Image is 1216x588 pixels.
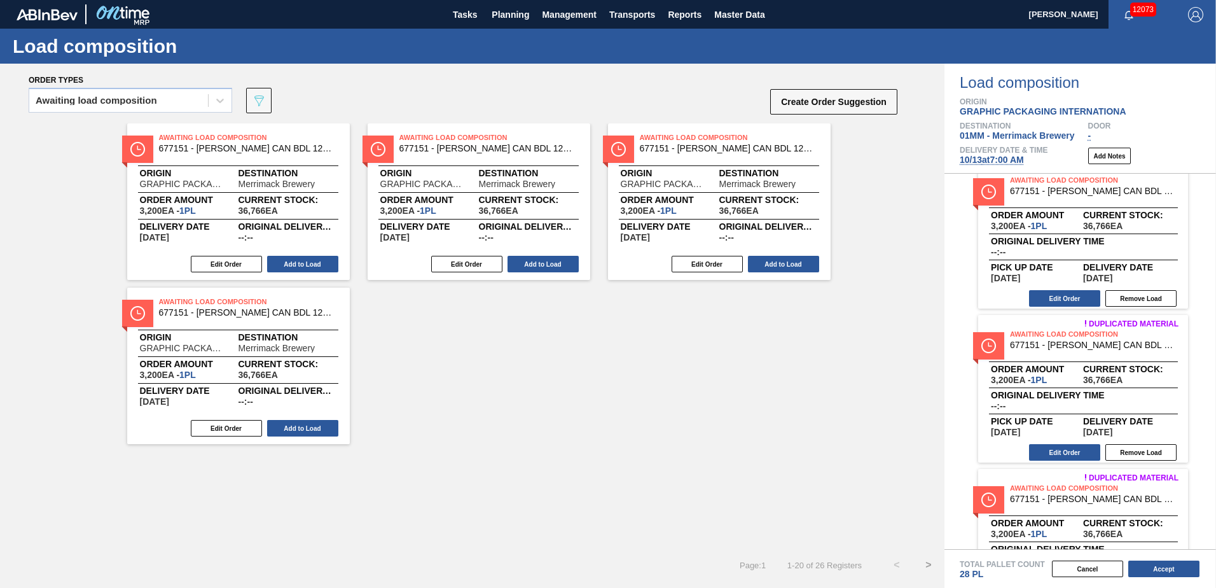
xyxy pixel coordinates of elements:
[140,333,238,341] span: Origin
[991,237,1175,245] span: Original delivery time
[719,196,818,204] span: Current Stock:
[740,561,766,570] span: Page : 1
[140,397,169,406] span: 10/20/2025
[668,7,701,22] span: Reports
[960,75,1216,90] span: Load composition
[672,256,743,272] button: Edit Order
[1109,6,1149,24] button: Notifications
[542,7,597,22] span: Management
[159,131,337,144] span: Awaiting Load Composition
[960,146,1047,154] span: Delivery Date & Time
[140,370,196,379] span: 3,200EA-1PL
[944,155,1216,309] span: Duplicated materialstatusAwaiting Load Composition677151 - [PERSON_NAME] CAN BDL 12OZ 2025 TWNSTK...
[399,131,577,144] span: Awaiting Load Composition
[621,206,677,215] span: 3,200EA-1PL
[479,206,518,215] span: ,36,766,EA,
[981,339,996,353] img: status
[159,295,337,308] span: Awaiting Load Composition
[785,561,862,570] span: 1 - 20 of 26 Registers
[1083,529,1123,538] span: ,36,766,EA
[991,529,1047,538] span: 3,200EA-1PL
[267,256,338,272] button: Add to Load
[238,360,337,368] span: Current Stock:
[238,169,337,177] span: Destination
[127,288,350,444] span: statusAwaiting Load Composition677151 - [PERSON_NAME] CAN BDL 12OZ 2025 TWNSTK 30/12 CANOriginGRA...
[1130,3,1156,17] span: 12073
[1010,494,1178,504] span: 677151 - CARR CAN BDL 12OZ 2025 TWNSTK 30/12 CAN
[991,263,1083,271] span: Pick up Date
[130,306,145,321] img: status
[621,233,650,242] span: 10/20/2025
[640,131,818,144] span: Awaiting Load Composition
[380,223,479,230] span: Delivery Date
[380,206,436,215] span: 3,200EA-1PL
[1083,519,1175,527] span: Current Stock:
[238,344,315,353] span: Merrimack Brewery
[267,420,338,437] button: Add to Load
[368,123,590,280] span: statusAwaiting Load Composition677151 - [PERSON_NAME] CAN BDL 12OZ 2025 TWNSTK 30/12 CANOriginGRA...
[1010,328,1188,340] span: Awaiting Load Composition
[140,196,238,204] span: Order amount
[140,233,169,242] span: 10/20/2025
[238,196,337,204] span: Current Stock:
[1128,561,1199,577] button: Accept
[1083,221,1123,230] span: ,36,766,EA
[1083,211,1175,219] span: Current Stock:
[380,196,479,204] span: Order amount
[13,39,238,53] h1: Load composition
[399,144,577,153] span: 677151 - CARR CAN BDL 12OZ 2025 TWNSTK 30/12 CAN
[1083,428,1112,437] span: ,10/20/2025,
[140,223,238,230] span: Delivery Date
[1031,221,1047,231] span: 1,PL
[238,397,253,406] span: --:--
[981,493,996,507] img: status
[380,179,466,188] span: GRAPHIC PACKAGING INTERNATIONA
[238,370,278,379] span: ,36,766,EA,
[479,223,577,230] span: Original delivery time
[1010,186,1178,196] span: 677151 - CARR CAN BDL 12OZ 2025 TWNSTK 30/12 CAN
[1088,148,1131,164] button: Add Notes
[380,233,410,242] span: 10/20/2025
[1088,130,1091,141] span: -
[621,196,719,204] span: Order amount
[991,519,1083,527] span: Order amount
[991,545,1175,553] span: Original delivery time
[36,96,157,105] div: Awaiting load composition
[991,428,1020,437] span: ,10/15/2025
[179,370,196,380] span: 1,PL
[238,233,253,242] span: --:--
[191,420,262,437] button: Edit Order
[1188,7,1203,22] img: Logout
[1031,529,1047,539] span: 1,PL
[991,402,1005,410] span: --:--
[719,206,759,215] span: ,36,766,EA,
[991,211,1083,219] span: Order amount
[1010,340,1178,350] span: 677151 - CARR CAN BDL 12OZ 2025 TWNSTK 30/12 CAN
[127,123,350,280] span: statusAwaiting Load Composition677151 - [PERSON_NAME] CAN BDL 12OZ 2025 TWNSTK 30/12 CANOriginGRA...
[719,179,796,188] span: Merrimack Brewery
[159,144,337,153] span: 677151 - CARR CAN BDL 12OZ 2025 TWNSTK 30/12 CAN
[608,123,831,280] span: statusAwaiting Load Composition677151 - [PERSON_NAME] CAN BDL 12OZ 2025 TWNSTK 30/12 CANOriginGRA...
[191,256,262,272] button: Edit Order
[140,206,196,215] span: 3,200EA-1PL
[1083,375,1123,384] span: ,36,766,EA
[960,130,1075,141] span: 01MM - Merrimack Brewery
[140,387,238,395] span: Delivery Date
[492,7,529,22] span: Planning
[451,7,479,22] span: Tasks
[130,142,145,157] img: status
[1105,444,1177,461] button: Remove Load
[431,256,502,272] button: Edit Order
[960,155,1024,165] span: 10/13 at 7:00 AM
[719,223,818,230] span: Original delivery time
[621,179,707,188] span: GRAPHIC PACKAGING INTERNATIONA
[640,144,818,153] span: 677151 - CARR CAN BDL 12OZ 2025 TWNSTK 30/12 CAN
[748,256,819,272] button: Add to Load
[238,387,337,395] span: Original delivery time
[479,179,556,188] span: Merrimack Brewery
[991,375,1047,384] span: 3,200EA-1PL
[770,89,897,115] button: Create Order Suggestion
[913,549,944,581] button: >
[1083,365,1175,373] span: Current Stock:
[1083,417,1175,425] span: Delivery Date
